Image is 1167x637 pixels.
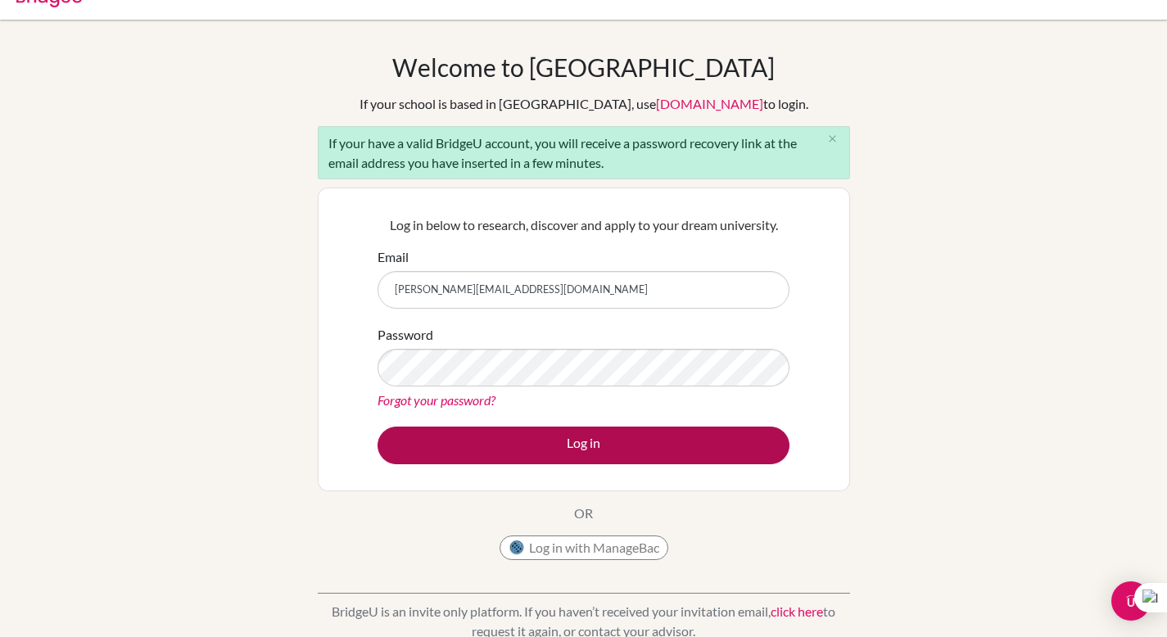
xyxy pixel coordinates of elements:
[816,127,849,151] button: Close
[360,94,808,114] div: If your school is based in [GEOGRAPHIC_DATA], use to login.
[826,133,839,145] i: close
[378,392,495,408] a: Forgot your password?
[378,427,789,464] button: Log in
[656,96,763,111] a: [DOMAIN_NAME]
[574,504,593,523] p: OR
[500,535,668,560] button: Log in with ManageBac
[1111,581,1151,621] div: Open Intercom Messenger
[771,603,823,619] a: click here
[392,52,775,82] h1: Welcome to [GEOGRAPHIC_DATA]
[378,215,789,235] p: Log in below to research, discover and apply to your dream university.
[318,126,850,179] div: If your have a valid BridgeU account, you will receive a password recovery link at the email addr...
[378,325,433,345] label: Password
[378,247,409,267] label: Email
